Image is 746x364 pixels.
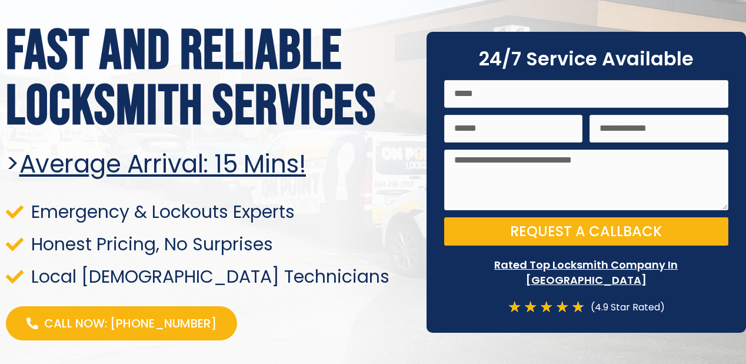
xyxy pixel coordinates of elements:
[28,236,273,252] span: Honest Pricing, No Surprises
[444,80,728,253] form: On Point Locksmith
[539,299,553,315] i: ★
[444,217,728,246] button: Request a Callback
[6,306,237,340] a: Call Now: [PHONE_NUMBER]
[585,299,665,315] div: (4.9 Star Rated)
[28,204,295,220] span: Emergency & Lockouts Experts
[571,299,585,315] i: ★
[510,224,662,239] span: Request a Callback
[508,299,585,315] div: 4.7/5
[6,150,412,179] h2: >
[508,299,521,315] i: ★
[444,257,728,287] p: Rated Top Locksmith Company In [GEOGRAPHIC_DATA]
[19,147,307,181] u: Average arrival: 15 Mins!
[6,24,412,135] h1: Fast and reliable locksmith services
[524,299,537,315] i: ★
[444,49,728,68] h2: 24/7 Service Available
[28,269,389,284] span: Local [DEMOGRAPHIC_DATA] Technicians
[555,299,569,315] i: ★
